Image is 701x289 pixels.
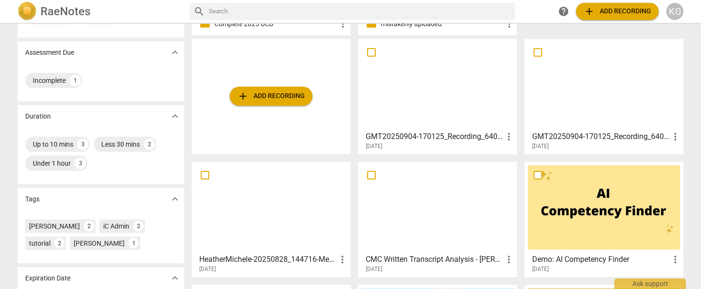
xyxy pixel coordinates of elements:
[128,238,139,249] div: 1
[576,3,659,20] button: Upload
[503,254,515,265] span: more_vert
[84,221,94,231] div: 2
[366,254,503,265] h3: CMC Written Transcript Analysis - Katherine Gilliland
[237,90,249,102] span: add
[381,19,504,29] p: mistakenly uploaded
[194,6,205,17] span: search
[532,254,670,265] h3: Demo: AI Competency Finder
[25,48,74,58] p: Assessment Due
[503,131,515,142] span: more_vert
[101,140,140,149] div: Less 30 mins
[366,18,377,30] span: folder
[366,131,503,142] h3: GMT20250904-170125_Recording_640x360
[532,131,670,142] h3: GMT20250904-170125_Recording_640x360
[366,265,382,273] span: [DATE]
[504,18,515,30] span: more_vert
[103,221,129,231] div: iC Admin
[670,131,681,142] span: more_vert
[29,239,50,248] div: tutorial
[214,19,337,29] p: Complete 2025 UCB
[25,273,70,283] p: Expiration Date
[25,194,39,204] p: Tags
[168,192,182,206] button: Show more
[169,272,181,284] span: expand_more
[25,111,51,121] p: Duration
[33,76,66,85] div: Incomplete
[532,265,549,273] span: [DATE]
[199,18,211,30] span: folder
[33,140,73,149] div: Up to 10 mins
[133,221,144,231] div: 2
[366,142,382,150] span: [DATE]
[670,254,681,265] span: more_vert
[361,42,514,150] a: GMT20250904-170125_Recording_640x360[DATE]
[69,75,81,86] div: 1
[199,265,216,273] span: [DATE]
[195,165,347,273] a: HeatherMichele-20250828_144716-Meeting Recording[DATE]
[584,6,651,17] span: Add recording
[75,158,86,169] div: 3
[168,271,182,285] button: Show more
[77,139,88,150] div: 3
[169,110,181,122] span: expand_more
[361,165,514,273] a: CMC Written Transcript Analysis - [PERSON_NAME][DATE]
[144,139,155,150] div: 2
[169,193,181,205] span: expand_more
[230,87,312,106] button: Upload
[74,239,125,248] div: [PERSON_NAME]
[40,5,90,18] h2: RaeNotes
[666,3,683,20] button: KG
[558,6,569,17] span: help
[555,3,572,20] a: Help
[237,90,305,102] span: Add recording
[337,254,348,265] span: more_vert
[168,45,182,60] button: Show more
[54,238,65,249] div: 2
[584,6,595,17] span: add
[29,221,80,231] div: [PERSON_NAME]
[18,2,182,21] a: LogoRaeNotes
[33,159,71,168] div: Under 1 hour
[337,18,349,30] span: more_vert
[18,2,37,21] img: Logo
[169,47,181,58] span: expand_more
[528,165,680,273] a: Demo: AI Competency Finder[DATE]
[614,279,686,289] div: Ask support
[168,109,182,123] button: Show more
[209,4,511,19] input: Search
[199,254,337,265] h3: HeatherMichele-20250828_144716-Meeting Recording
[532,142,549,150] span: [DATE]
[528,42,680,150] a: GMT20250904-170125_Recording_640x360[DATE]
